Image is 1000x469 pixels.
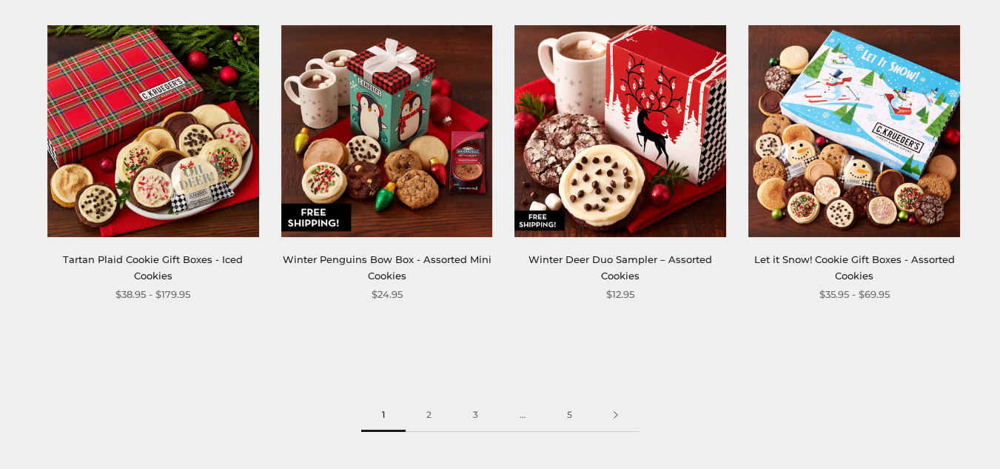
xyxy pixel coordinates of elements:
a: Next page [593,399,639,432]
a: Let it Snow! Cookie Gift Boxes - Assorted Cookies [754,253,955,281]
img: Let it Snow! Cookie Gift Boxes - Assorted Cookies [748,25,960,237]
img: Winter Penguins Bow Box - Assorted Mini Cookies [281,25,493,237]
span: 1 [361,399,406,432]
a: Tartan Plaid Cookie Gift Boxes - Iced Cookies [63,253,243,281]
span: … [499,399,546,432]
a: Winter Deer Duo Sampler – Assorted Cookies [528,253,712,281]
a: 3 [452,399,499,432]
a: 5 [546,399,593,432]
span: $35.95 - $69.95 [819,287,890,302]
span: $38.95 - $179.95 [115,287,190,302]
a: Winter Deer Duo Sampler – Assorted Cookies [515,25,727,237]
img: Tartan Plaid Cookie Gift Boxes - Iced Cookies [47,25,259,237]
a: 2 [406,399,452,432]
span: $24.95 [372,287,403,302]
a: Winter Penguins Bow Box - Assorted Mini Cookies [283,253,491,281]
img: Winter Deer Duo Sampler – Assorted Cookies [514,25,726,237]
span: $12.95 [606,287,634,302]
iframe: Sign Up via Text for Offers [12,413,153,457]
